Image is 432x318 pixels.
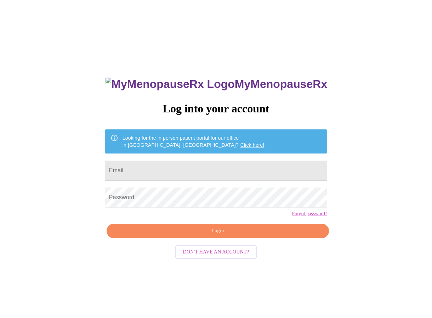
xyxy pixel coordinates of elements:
[240,142,265,148] a: Click here!
[105,102,327,115] h3: Log into your account
[106,78,327,91] h3: MyMenopauseRx
[175,245,257,259] button: Don't have an account?
[123,132,265,151] div: Looking for the in person patient portal for our office in [GEOGRAPHIC_DATA], [GEOGRAPHIC_DATA]?
[292,211,327,217] a: Forgot password?
[106,78,234,91] img: MyMenopauseRx Logo
[174,249,259,255] a: Don't have an account?
[183,248,249,257] span: Don't have an account?
[107,224,329,238] button: Login
[115,227,321,235] span: Login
